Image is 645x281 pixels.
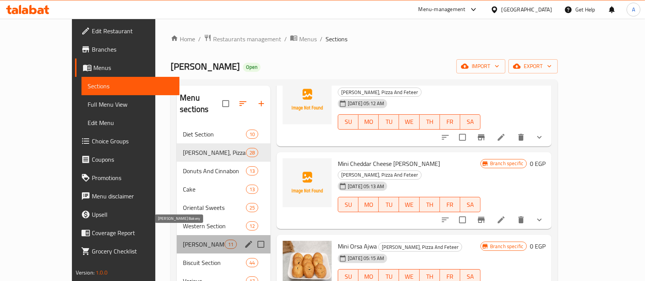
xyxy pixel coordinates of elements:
h6: 0 EGP [530,158,546,169]
button: show more [530,211,549,229]
span: Select to update [454,212,471,228]
span: A [632,5,635,14]
span: TU [382,116,396,127]
span: 44 [246,259,258,266]
a: Edit menu item [497,133,506,142]
span: Coupons [92,155,174,164]
button: TH [420,197,440,212]
div: Open [243,63,261,72]
li: / [198,34,201,44]
a: Edit Menu [81,114,180,132]
button: SU [338,197,358,212]
span: [DATE] 05:12 AM [345,100,387,107]
span: [PERSON_NAME] [171,58,240,75]
span: [DATE] 05:15 AM [345,255,387,262]
div: Pate, Pizza And Feteer [338,88,422,97]
span: Branch specific [487,160,526,167]
img: Mini Cheddar Cheese Pate [283,158,332,207]
button: FR [440,114,460,130]
h6: 0 EGP [530,75,546,86]
a: Full Menu View [81,95,180,114]
div: items [246,148,258,157]
div: Menu-management [419,5,466,14]
div: items [246,130,258,139]
span: Select all sections [218,96,234,112]
span: [PERSON_NAME], Pizza And Feteer [379,243,462,252]
span: Restaurants management [213,34,281,44]
span: 13 [246,167,258,175]
span: TH [423,199,437,210]
span: Mini Cheddar Cheese [PERSON_NAME] [338,158,440,169]
span: WE [402,199,416,210]
span: MO [362,116,376,127]
a: Coupons [75,150,180,169]
li: / [320,34,322,44]
span: 28 [246,149,258,156]
button: TH [420,114,440,130]
span: FR [443,199,457,210]
span: Sections [326,34,347,44]
button: Branch-specific-item [472,128,490,146]
a: Sections [81,77,180,95]
a: Upsell [75,205,180,224]
svg: Show Choices [535,133,544,142]
span: export [515,62,552,71]
span: SA [463,116,477,127]
span: Menu disclaimer [92,192,174,201]
button: WE [399,197,419,212]
div: Donuts And Cinnabon13 [177,162,270,180]
a: Edit Restaurant [75,22,180,40]
span: [PERSON_NAME], Pizza And Feteer [338,171,421,179]
span: Version: [76,268,94,278]
button: MO [358,114,379,130]
span: TU [382,199,396,210]
div: [PERSON_NAME] Bakery11edit [177,235,270,253]
span: import [463,62,499,71]
span: 1.0.0 [96,268,107,278]
span: Choice Groups [92,136,174,146]
button: show more [530,128,549,146]
span: SU [341,116,355,127]
div: Cake13 [177,180,270,198]
a: Menu disclaimer [75,187,180,205]
span: Donuts And Cinnabon [183,166,246,175]
span: [DATE] 05:13 AM [345,183,387,190]
a: Menus [290,34,317,44]
button: import [456,59,505,73]
span: Grocery Checklist [92,247,174,256]
div: Pate, Pizza And Feteer [183,148,246,157]
img: Mini Chocolate Pate [283,75,332,124]
a: Grocery Checklist [75,242,180,260]
div: Pate, Pizza And Feteer [338,171,422,180]
span: Branch specific [487,243,526,250]
span: Sort sections [234,94,252,113]
button: sort-choices [436,128,454,146]
span: [PERSON_NAME], Pizza And Feteer [338,88,421,97]
span: 10 [246,131,258,138]
span: 11 [225,241,236,248]
h6: 0 EGP [530,241,546,252]
span: MO [362,199,376,210]
nav: breadcrumb [171,34,558,44]
span: [PERSON_NAME], Pizza And Feteer [183,148,246,157]
a: Restaurants management [204,34,281,44]
span: Coverage Report [92,228,174,237]
span: Promotions [92,173,174,182]
button: export [508,59,558,73]
span: Branches [92,45,174,54]
span: Oriental Sweets [183,203,246,212]
div: Diet Section [183,130,246,139]
button: sort-choices [436,211,454,229]
span: Biscuit Section [183,258,246,267]
a: Branches [75,40,180,58]
button: SU [338,114,358,130]
div: Western Section [183,221,246,231]
span: WE [402,116,416,127]
button: TU [379,114,399,130]
button: TU [379,197,399,212]
div: Diet Section10 [177,125,270,143]
h2: Menu sections [180,92,222,115]
span: Menus [299,34,317,44]
a: Edit menu item [497,215,506,224]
